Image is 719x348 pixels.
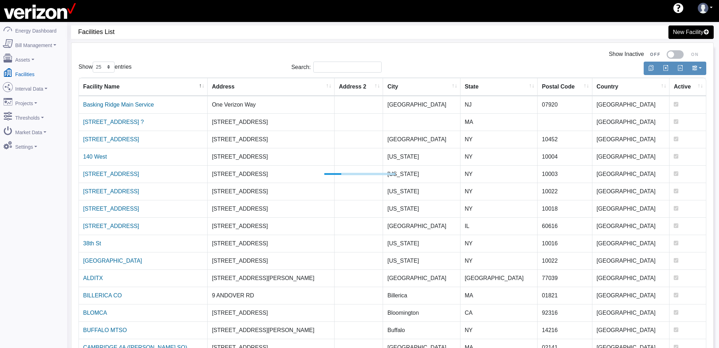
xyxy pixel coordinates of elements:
select: Showentries [93,62,115,73]
button: Export to Excel [658,62,673,75]
td: [STREET_ADDRESS] [208,304,335,321]
td: 10016 [538,235,592,252]
td: 9 ANDOVER RD [208,287,335,304]
td: [GEOGRAPHIC_DATA] [592,131,669,148]
span: Facilities List [78,25,396,39]
a: [STREET_ADDRESS] ? [83,119,144,125]
td: [GEOGRAPHIC_DATA] [592,165,669,183]
td: [GEOGRAPHIC_DATA] [592,217,669,235]
td: One Verizon Way [208,96,335,113]
td: Buffalo [383,321,460,339]
th: Postal Code : activate to sort column ascending [538,78,592,96]
td: [GEOGRAPHIC_DATA] [383,131,460,148]
td: [STREET_ADDRESS] [208,235,335,252]
th: City : activate to sort column ascending [383,78,460,96]
img: user-3.svg [698,3,708,13]
td: 77039 [538,269,592,287]
td: 10003 [538,165,592,183]
label: Search: [291,62,382,73]
td: [US_STATE] [383,235,460,252]
a: [STREET_ADDRESS] [83,206,139,212]
a: BLOMCA [83,310,107,316]
a: [STREET_ADDRESS] [83,223,139,229]
button: Show/Hide Columns [687,62,706,75]
td: [GEOGRAPHIC_DATA] [592,269,669,287]
input: Search: [313,62,382,73]
td: [STREET_ADDRESS][PERSON_NAME] [208,269,335,287]
td: [GEOGRAPHIC_DATA] [383,96,460,113]
td: 10452 [538,131,592,148]
td: [STREET_ADDRESS] [208,131,335,148]
td: CA [460,304,538,321]
th: State : activate to sort column ascending [460,78,538,96]
th: Address 2 : activate to sort column ascending [335,78,383,96]
a: ALDITX [83,275,103,281]
td: 60616 [538,217,592,235]
td: [GEOGRAPHIC_DATA] [592,304,669,321]
a: [GEOGRAPHIC_DATA] [83,258,142,264]
td: [STREET_ADDRESS] [208,148,335,165]
button: Copy to clipboard [644,62,659,75]
td: [GEOGRAPHIC_DATA] [592,252,669,269]
a: [STREET_ADDRESS] [83,171,139,177]
td: 01821 [538,287,592,304]
td: MA [460,113,538,131]
td: [US_STATE] [383,252,460,269]
button: Generate PDF [673,62,688,75]
td: 10004 [538,148,592,165]
td: [GEOGRAPHIC_DATA] [592,235,669,252]
td: NY [460,183,538,200]
a: BILLERICA CO [83,292,122,298]
td: [STREET_ADDRESS] [208,165,335,183]
td: 92316 [538,304,592,321]
td: Bloomington [383,304,460,321]
td: NY [460,165,538,183]
th: Active : activate to sort column ascending [669,78,706,96]
td: MA [460,287,538,304]
a: [STREET_ADDRESS] [83,136,139,142]
td: NJ [460,96,538,113]
td: [GEOGRAPHIC_DATA] [592,200,669,217]
td: [GEOGRAPHIC_DATA] [592,148,669,165]
td: 10022 [538,183,592,200]
td: IL [460,217,538,235]
td: 14216 [538,321,592,339]
td: 10022 [538,252,592,269]
td: [GEOGRAPHIC_DATA] [460,269,538,287]
td: [STREET_ADDRESS] [208,113,335,131]
td: [US_STATE] [383,200,460,217]
td: [GEOGRAPHIC_DATA] [592,183,669,200]
a: 38th St [83,240,101,246]
td: [GEOGRAPHIC_DATA] [592,113,669,131]
td: NY [460,200,538,217]
td: NY [460,235,538,252]
td: [GEOGRAPHIC_DATA] [383,217,460,235]
td: [GEOGRAPHIC_DATA] [592,96,669,113]
td: 07920 [538,96,592,113]
td: [US_STATE] [383,165,460,183]
th: Address : activate to sort column ascending [208,78,335,96]
td: [STREET_ADDRESS][PERSON_NAME] [208,321,335,339]
td: NY [460,321,538,339]
a: BUFFALO MTSO [83,327,127,333]
td: [STREET_ADDRESS] [208,200,335,217]
td: [STREET_ADDRESS] [208,183,335,200]
td: [US_STATE] [383,148,460,165]
td: [STREET_ADDRESS] [208,252,335,269]
label: Show entries [79,62,132,73]
td: NY [460,252,538,269]
td: 10018 [538,200,592,217]
td: NY [460,131,538,148]
a: New Facility [668,25,714,39]
td: [GEOGRAPHIC_DATA] [383,269,460,287]
th: Facility Name : activate to sort column descending [79,78,208,96]
td: [STREET_ADDRESS] [208,217,335,235]
td: [US_STATE] [383,183,460,200]
td: Billerica [383,287,460,304]
div: Show Inactive [79,50,706,59]
th: Country : activate to sort column ascending [592,78,669,96]
td: NY [460,148,538,165]
a: Basking Ridge Main Service [83,102,154,108]
a: [STREET_ADDRESS] [83,188,139,194]
a: 140 West [83,154,107,160]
